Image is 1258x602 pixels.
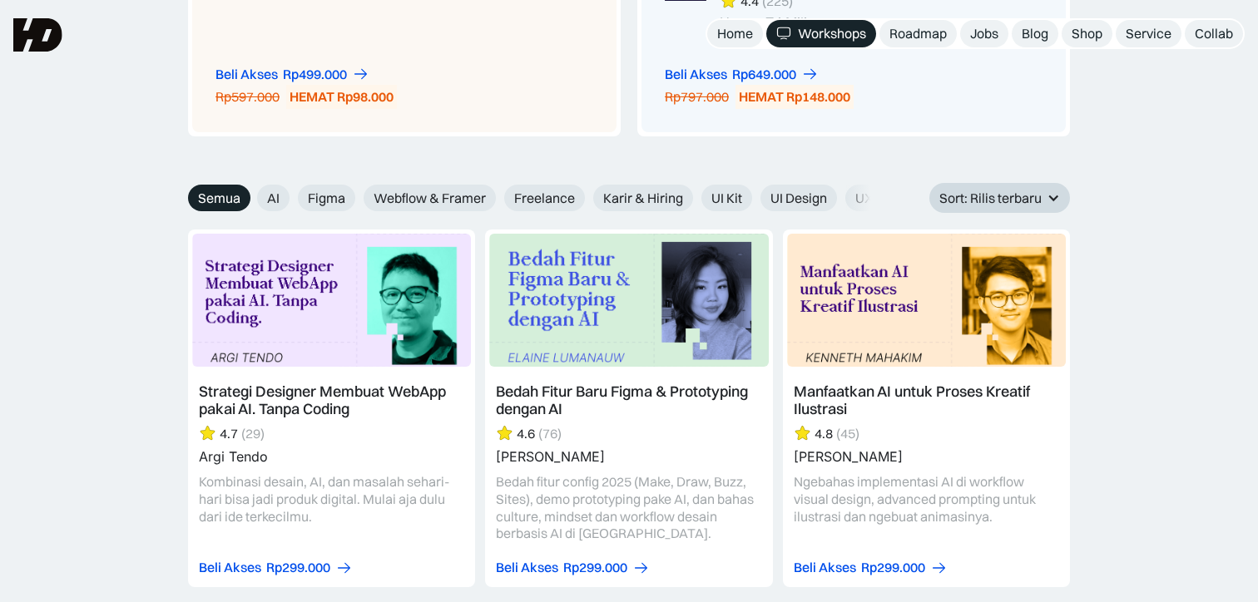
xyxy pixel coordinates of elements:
[267,190,280,207] span: AI
[603,190,683,207] span: Karir & Hiring
[766,20,876,47] a: Workshops
[1185,20,1243,47] a: Collab
[215,66,369,83] a: Beli AksesRp499.000
[717,25,753,42] div: Home
[794,559,856,576] div: Beli Akses
[199,559,353,576] a: Beli AksesRp299.000
[855,190,917,207] span: UX Design
[266,559,330,576] div: Rp299.000
[889,25,947,42] div: Roadmap
[199,559,261,576] div: Beli Akses
[1072,25,1102,42] div: Shop
[798,25,866,42] div: Workshops
[215,66,278,83] div: Beli Akses
[732,66,796,83] div: Rp649.000
[496,559,650,576] a: Beli AksesRp299.000
[720,15,951,31] div: Happy Tri Miliarta
[929,183,1070,214] div: Sort: Rilis terbaru
[707,20,763,47] a: Home
[1195,25,1233,42] div: Collab
[1116,20,1181,47] a: Service
[665,66,819,83] a: Beli AksesRp649.000
[711,190,742,207] span: UI Kit
[514,190,575,207] span: Freelance
[198,190,240,207] span: Semua
[794,559,948,576] a: Beli AksesRp299.000
[188,185,879,212] form: Email Form
[290,88,394,106] div: HEMAT Rp98.000
[374,190,486,207] span: Webflow & Framer
[960,20,1008,47] a: Jobs
[1022,25,1048,42] div: Blog
[970,25,998,42] div: Jobs
[1126,25,1171,42] div: Service
[879,20,957,47] a: Roadmap
[861,559,925,576] div: Rp299.000
[1062,20,1112,47] a: Shop
[770,190,827,207] span: UI Design
[215,88,280,106] div: Rp597.000
[665,88,729,106] div: Rp797.000
[308,190,345,207] span: Figma
[496,559,558,576] div: Beli Akses
[1012,20,1058,47] a: Blog
[563,559,627,576] div: Rp299.000
[665,66,727,83] div: Beli Akses
[739,88,850,106] div: HEMAT Rp148.000
[939,190,1042,207] div: Sort: Rilis terbaru
[283,66,347,83] div: Rp499.000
